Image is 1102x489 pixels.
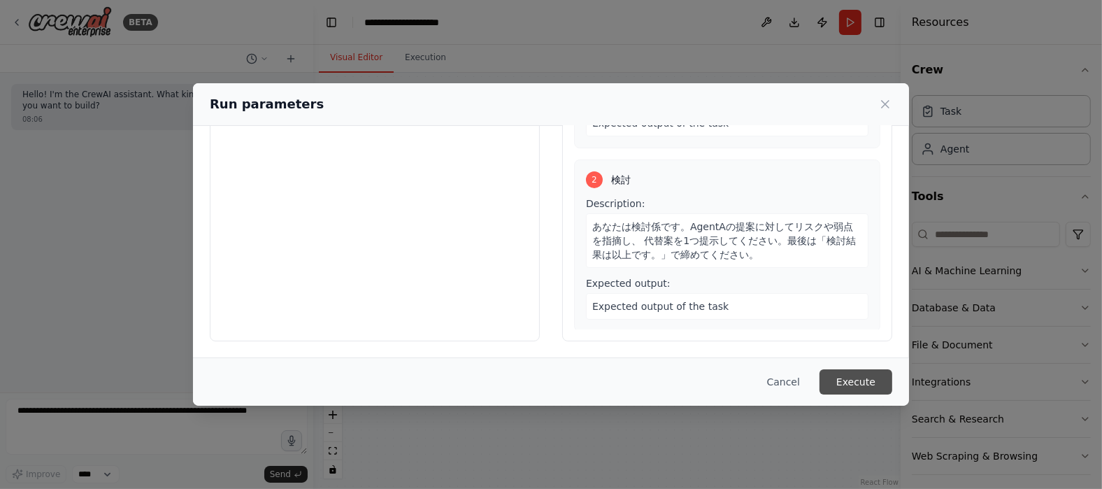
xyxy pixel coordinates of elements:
[586,278,671,289] span: Expected output:
[611,173,631,187] span: 検討
[756,369,811,395] button: Cancel
[210,94,324,114] h2: Run parameters
[820,369,892,395] button: Execute
[592,221,856,260] span: あなたは検討係です。AgentAの提案に対してリスクや弱点を指摘し、 代替案を1つ提示してください。最後は「検討結果は以上です。」で締めてください。
[592,301,729,312] span: Expected output of the task
[586,171,603,188] div: 2
[592,118,729,129] span: Expected output of the task
[586,198,645,209] span: Description:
